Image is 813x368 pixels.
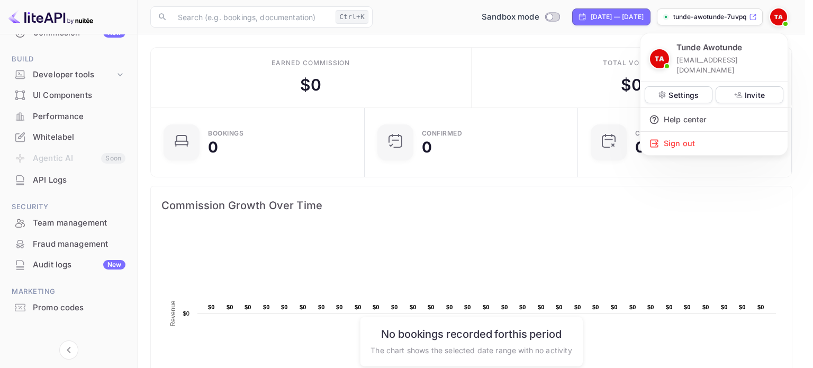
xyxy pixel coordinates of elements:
div: Sign out [640,132,788,155]
p: Settings [669,89,699,101]
img: Tunde Awotunde [650,49,669,68]
p: Tunde Awotunde [676,42,742,54]
p: [EMAIL_ADDRESS][DOMAIN_NAME] [676,55,779,75]
div: Help center [640,108,788,131]
p: Invite [745,89,765,101]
